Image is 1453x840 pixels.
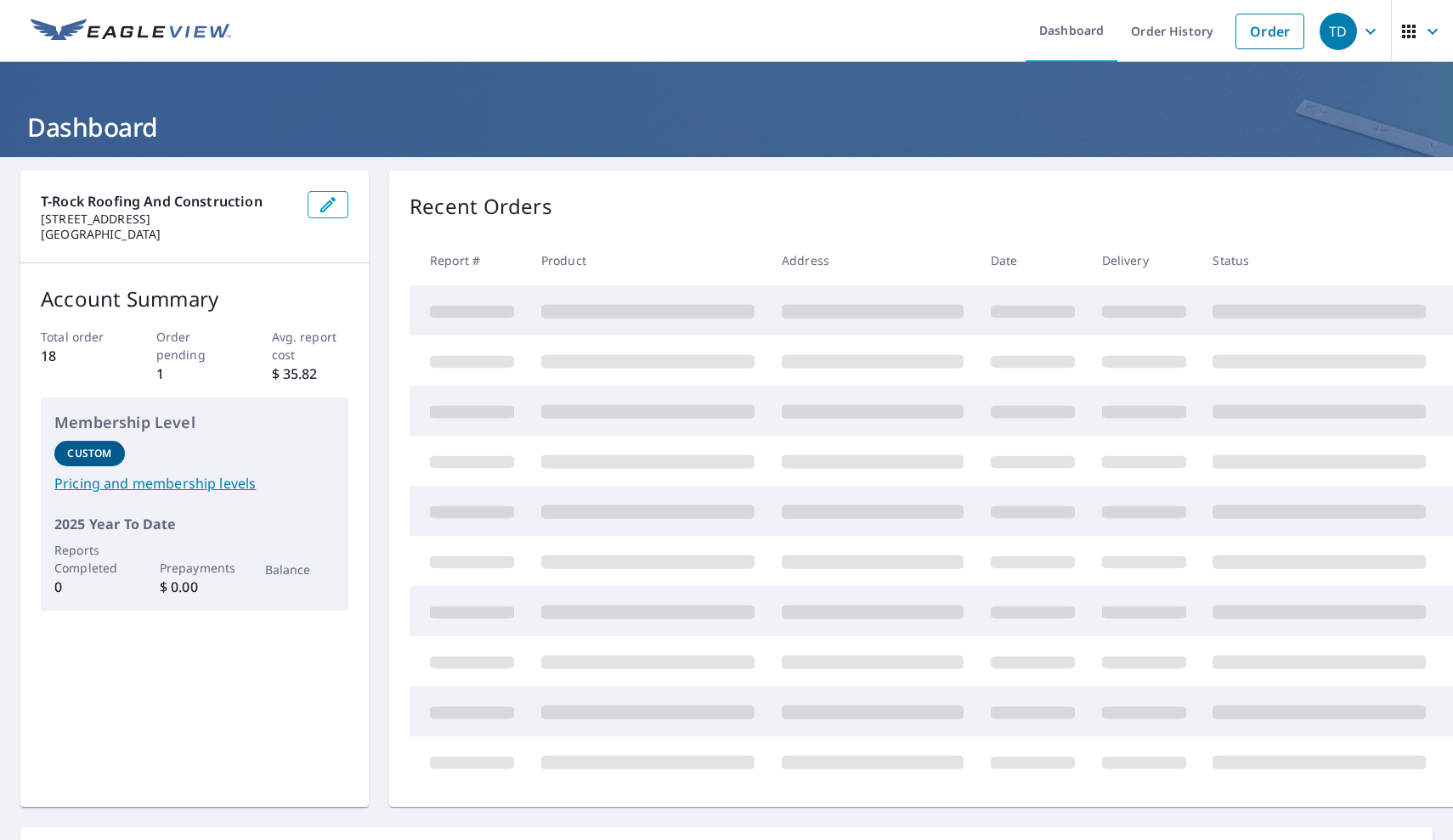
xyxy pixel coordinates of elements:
p: Custom [67,446,111,461]
th: Date [977,235,1088,285]
p: [GEOGRAPHIC_DATA] [41,227,294,242]
p: 18 [41,346,118,366]
p: Recent Orders [410,191,552,222]
div: TD [1320,13,1357,50]
th: Report # [410,235,528,285]
th: Status [1199,235,1439,285]
h1: Dashboard [20,110,1433,144]
p: Order pending [156,328,234,364]
th: Delivery [1088,235,1200,285]
p: Membership Level [54,411,335,434]
p: 2025 Year To Date [54,514,335,534]
p: Prepayments [160,559,230,577]
p: [STREET_ADDRESS] [41,211,294,227]
p: T-Rock Roofing and Construction [41,191,294,211]
p: 1 [156,364,234,384]
p: 0 [54,577,125,597]
th: Product [528,235,768,285]
p: Reports Completed [54,541,125,577]
img: EV Logo [31,19,231,44]
p: Balance [265,561,336,578]
a: Order [1235,14,1304,49]
p: $ 35.82 [272,364,349,384]
p: Total order [41,328,118,346]
th: Address [768,235,977,285]
p: $ 0.00 [160,577,230,597]
p: Avg. report cost [272,328,349,364]
a: Pricing and membership levels [54,473,335,493]
p: Account Summary [41,284,348,314]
